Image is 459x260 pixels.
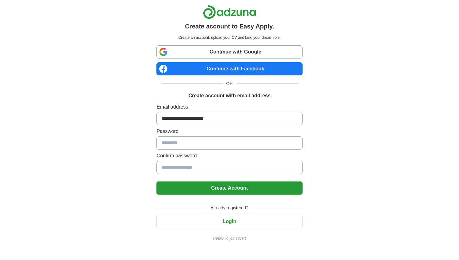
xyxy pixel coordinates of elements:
a: Return to job advert [156,236,302,241]
a: Continue with Facebook [156,62,302,75]
p: Create an account, upload your CV and land your dream role. [158,35,301,40]
button: Create Account [156,181,302,195]
h1: Create account with email address [188,92,270,99]
span: Already registered? [207,205,252,211]
span: OR [223,80,237,87]
img: Adzuna logo [203,5,256,19]
label: Password [156,128,302,135]
label: Confirm password [156,152,302,160]
label: Email address [156,103,302,111]
h1: Create account to Easy Apply. [185,22,274,31]
a: Login [156,219,302,224]
a: Continue with Google [156,45,302,59]
button: Login [156,215,302,228]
